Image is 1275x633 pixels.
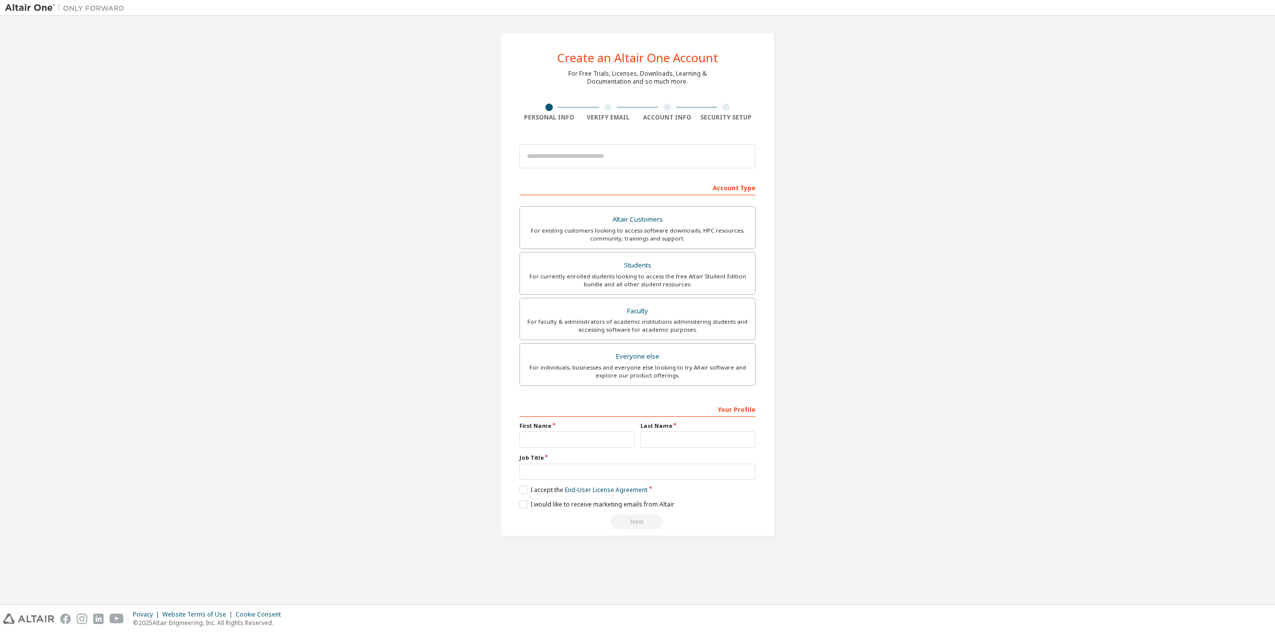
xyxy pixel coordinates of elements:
[519,500,674,508] label: I would like to receive marketing emails from Altair
[579,114,638,122] div: Verify Email
[519,454,756,462] label: Job Title
[133,611,162,619] div: Privacy
[697,114,756,122] div: Security Setup
[526,304,749,318] div: Faculty
[519,514,756,529] div: Read and acccept EULA to continue
[93,614,104,624] img: linkedin.svg
[519,114,579,122] div: Personal Info
[526,258,749,272] div: Students
[526,318,749,334] div: For faculty & administrators of academic institutions administering students and accessing softwa...
[526,213,749,227] div: Altair Customers
[77,614,87,624] img: instagram.svg
[3,614,54,624] img: altair_logo.svg
[5,3,129,13] img: Altair One
[637,114,697,122] div: Account Info
[519,486,647,494] label: I accept the
[557,52,718,64] div: Create an Altair One Account
[526,272,749,288] div: For currently enrolled students looking to access the free Altair Student Edition bundle and all ...
[526,364,749,380] div: For individuals, businesses and everyone else looking to try Altair software and explore our prod...
[162,611,236,619] div: Website Terms of Use
[565,486,647,494] a: End-User License Agreement
[519,179,756,195] div: Account Type
[640,422,756,430] label: Last Name
[236,611,287,619] div: Cookie Consent
[133,619,287,627] p: © 2025 Altair Engineering, Inc. All Rights Reserved.
[60,614,71,624] img: facebook.svg
[519,401,756,417] div: Your Profile
[526,227,749,243] div: For existing customers looking to access software downloads, HPC resources, community, trainings ...
[110,614,124,624] img: youtube.svg
[519,422,635,430] label: First Name
[568,70,707,86] div: For Free Trials, Licenses, Downloads, Learning & Documentation and so much more.
[526,350,749,364] div: Everyone else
